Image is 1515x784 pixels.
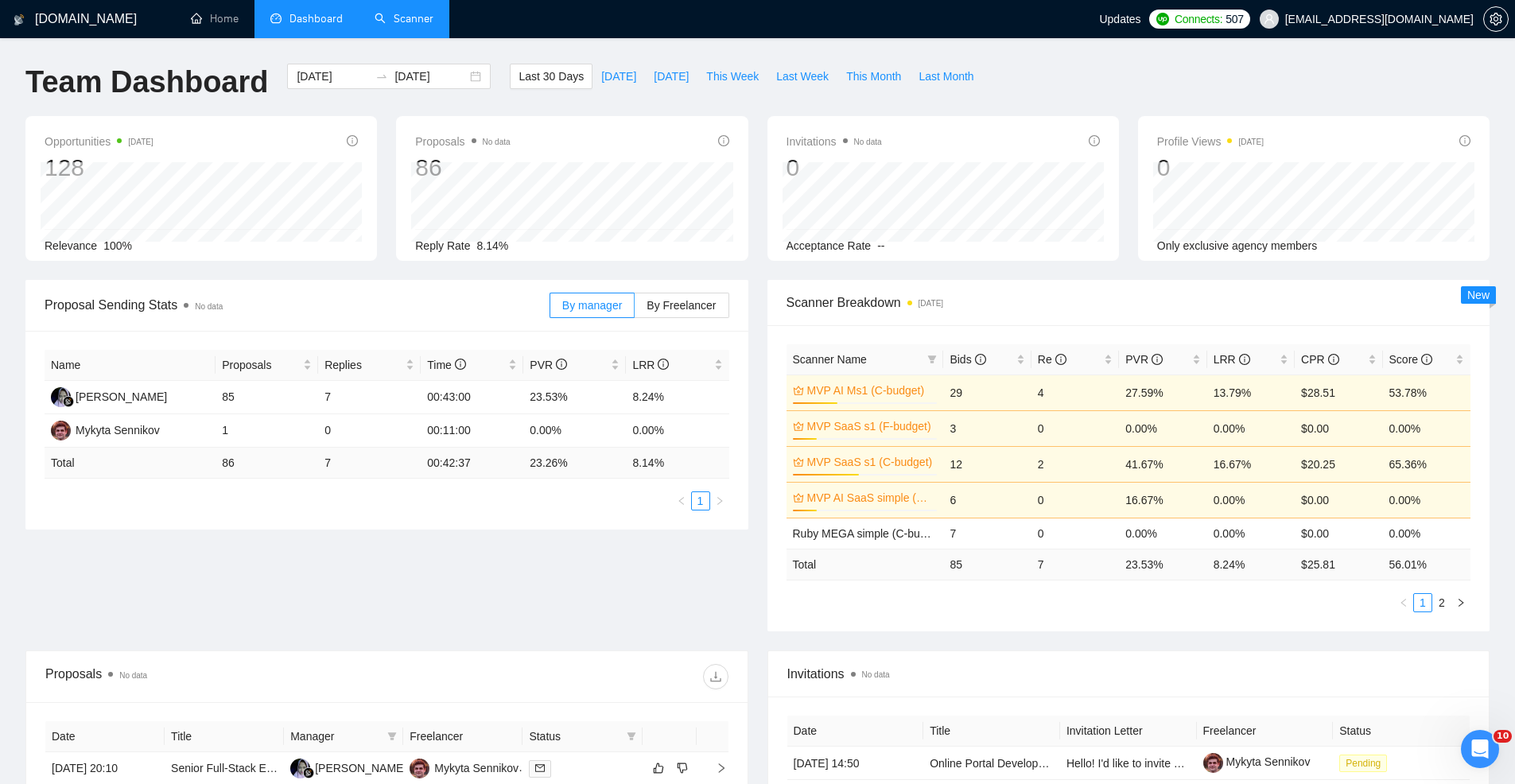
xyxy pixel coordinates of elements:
div: Mykyta Sennikov [434,759,519,777]
span: Re [1038,353,1066,366]
span: This Month [846,68,901,85]
td: 4 [1031,375,1119,410]
td: 00:11:00 [421,414,523,448]
span: Pending [1339,755,1387,772]
td: [DATE] 14:50 [787,747,924,780]
button: This Month [837,64,910,89]
td: 23.53 % [1119,549,1206,580]
button: right [710,491,729,510]
a: AA[PERSON_NAME] [51,390,167,402]
span: filter [623,724,639,748]
img: AA [51,387,71,407]
td: 7 [318,448,421,479]
span: left [1399,598,1408,607]
span: filter [387,732,397,741]
td: 0.00% [1207,482,1295,518]
th: Freelancer [403,721,522,752]
span: No data [862,670,890,679]
span: Proposals [415,132,510,151]
th: Replies [318,350,421,381]
td: Total [45,448,216,479]
span: info-circle [658,359,669,370]
div: [PERSON_NAME] [315,759,406,777]
h1: Team Dashboard [25,64,268,101]
td: 13.79% [1207,375,1295,410]
span: Profile Views [1157,132,1264,151]
time: [DATE] [1238,138,1263,146]
a: 1 [692,492,709,510]
td: Online Portal Development - telecoms testing project [923,747,1060,780]
span: download [704,670,728,683]
div: Proposals [45,664,387,689]
div: [PERSON_NAME] [76,388,167,406]
button: like [649,759,668,778]
th: Name [45,350,216,381]
span: mail [535,763,545,773]
img: AA [290,759,310,778]
th: Manager [284,721,403,752]
span: Relevance [45,239,97,252]
span: Invitations [787,132,882,151]
a: MVP SaaS s1 (F-budget) [807,417,934,435]
span: Manager [290,728,381,745]
img: upwork-logo.png [1156,13,1169,25]
td: 3 [943,410,1031,446]
button: Last Week [767,64,837,89]
span: Only exclusive agency members [1157,239,1318,252]
span: Last Week [776,68,829,85]
td: 7 [318,381,421,414]
span: swap-right [375,70,388,83]
span: -- [877,239,884,252]
a: setting [1483,13,1509,25]
td: 0.00% [1383,410,1470,446]
span: crown [793,492,804,503]
div: 86 [415,153,510,183]
td: 0.00% [1383,518,1470,549]
a: AA[PERSON_NAME] [290,761,406,774]
td: 0.00% [1119,518,1206,549]
span: No data [854,138,882,146]
td: 0.00% [523,414,626,448]
li: Next Page [1451,593,1470,612]
span: PVR [1125,353,1163,366]
td: 0.00% [1207,518,1295,549]
a: Senior Full-Stack Engineer for MVP Development and AI Integration [171,762,506,774]
a: 1 [1414,594,1431,611]
span: to [375,70,388,83]
a: MSMykyta Sennikov [51,423,160,436]
button: Last Month [910,64,982,89]
iframe: Intercom live chat [1461,730,1499,768]
th: Freelancer [1197,716,1334,747]
span: info-circle [1089,135,1100,146]
td: 7 [1031,549,1119,580]
td: 00:43:00 [421,381,523,414]
td: 23.53% [523,381,626,414]
span: Proposal Sending Stats [45,295,550,315]
span: crown [793,421,804,432]
li: Next Page [710,491,729,510]
a: MSMykyta Sennikov [410,761,519,774]
td: $0.00 [1295,410,1382,446]
span: Reply Rate [415,239,470,252]
span: Dashboard [289,12,343,25]
span: Connects: [1175,10,1222,28]
span: CPR [1301,353,1338,366]
td: 0 [1031,518,1119,549]
td: 85 [943,549,1031,580]
span: info-circle [1055,354,1066,365]
img: gigradar-bm.png [303,767,314,778]
td: 0 [1031,410,1119,446]
span: New [1467,289,1490,301]
td: $0.00 [1295,482,1382,518]
img: MS [51,421,71,441]
td: $20.25 [1295,446,1382,482]
th: Title [923,716,1060,747]
span: This Week [706,68,759,85]
td: $28.51 [1295,375,1382,410]
td: 6 [943,482,1031,518]
td: 8.24% [626,381,728,414]
td: 0.00% [1207,410,1295,446]
button: Last 30 Days [510,64,592,89]
td: 0.00% [1383,482,1470,518]
div: Mykyta Sennikov [76,421,160,439]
